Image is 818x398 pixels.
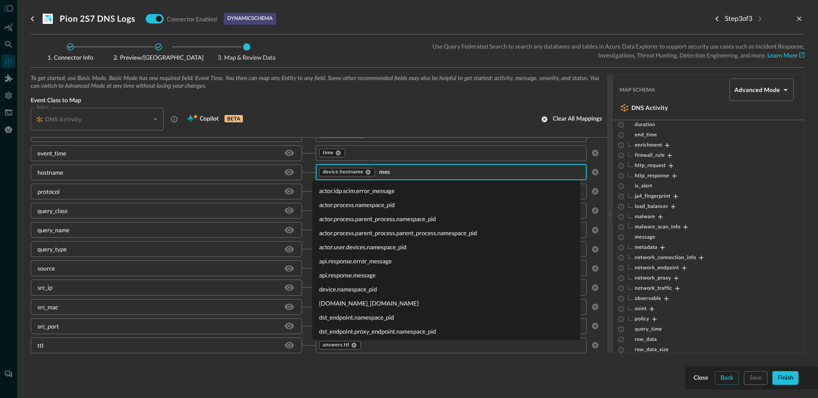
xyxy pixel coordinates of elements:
[282,300,296,314] button: Hide/Show source field
[669,171,680,181] button: Expand
[170,115,178,123] svg: DNS Activity events report DNS queries and answers as seen on the network.
[633,285,672,292] span: network_traffic
[647,304,657,314] button: Expand
[312,310,580,324] li: dst_endpoint.namespace_pid
[37,104,49,111] label: Select
[37,245,67,254] p: query_type
[282,281,296,294] button: Hide/Show source field
[710,12,724,26] button: Previous step
[635,346,668,353] span: raw_data_size
[633,173,669,179] span: http_response
[312,324,580,338] li: dst_endpoint.proxy_endpoint.namespace_pid
[633,265,679,271] span: network_endpoint
[282,204,296,217] button: Hide/Show source field
[312,296,580,310] li: [DOMAIN_NAME]_[DOMAIN_NAME]
[633,254,696,261] span: network_connection_info
[633,203,668,210] span: load_balancer
[590,263,600,274] button: clear selected values
[282,165,296,179] button: Hide/Show source field
[633,275,671,282] span: network_proxy
[37,206,68,215] p: query_class
[635,183,652,190] span: is_alert
[210,55,283,61] span: Map & Review Data
[45,115,82,124] h5: DNS Activity
[31,75,607,90] span: To get started, use Basic Mode. Basic Mode has one required field: Event Time. You then can map a...
[633,213,655,220] span: malware
[312,184,580,198] li: actor.idp.scim.error_message
[312,282,580,296] li: device.namespace_pid
[635,336,657,343] span: raw_data
[590,283,600,293] button: clear selected values
[590,244,600,254] button: clear selected values
[319,341,361,349] div: answers.ttl
[37,168,63,177] p: hostname
[590,186,600,196] button: clear selected values
[633,162,666,169] span: http_request
[767,53,804,59] a: Learn More
[668,202,678,212] button: Expand
[794,14,804,24] button: close-drawer
[655,212,665,222] button: Expand
[649,314,660,324] button: Expand
[312,212,580,226] li: actor.process.parent_process.namespace_pid
[778,373,793,384] div: Finish
[590,302,600,312] button: clear selected values
[671,191,681,202] button: Expand
[635,326,662,333] span: query_time
[590,225,600,235] button: clear selected values
[633,152,665,159] span: firewall_rule
[590,321,600,331] button: clear selected values
[282,319,296,333] button: Hide/Show source field
[37,322,59,331] p: src_port
[657,242,668,253] button: Expand
[43,14,53,24] svg: Azure Data Explorer
[181,112,248,126] button: CopilotBETA
[323,150,334,156] span: time
[679,263,689,273] button: Expand
[225,115,243,122] p: BETA
[312,268,580,282] li: api.response.message
[635,234,655,241] span: message
[633,142,662,149] span: enrichment
[26,12,39,26] button: go back
[633,295,661,302] span: observable
[590,148,600,158] button: clear selected values
[671,273,681,283] button: Expand
[37,264,55,273] p: source
[720,373,733,384] div: Back
[666,161,676,171] button: Expand
[31,97,607,104] span: Event Class to Map
[590,205,600,216] button: clear selected values
[37,225,69,234] p: query_name
[590,167,600,177] button: clear selected values
[282,338,296,352] button: Hide/Show source field
[633,193,671,200] span: ja4_fingerprint
[694,373,708,384] div: Close
[418,42,804,61] p: Use Query Federated Search to search any databases and tables in Azure Data Explorer to support s...
[282,223,296,237] button: Hide/Show source field
[312,254,580,268] li: api.response.error_message
[282,185,296,198] button: Hide/Show source field
[635,121,655,128] span: duration
[323,169,363,176] span: device.hostname
[37,149,66,158] p: event_time
[633,244,657,251] span: metadata
[672,283,683,294] button: Expand
[734,86,780,94] h5: Advanced Mode
[553,114,602,124] div: Clear all mappings
[319,168,375,176] div: device.hostname
[635,132,657,138] span: end_time
[661,294,671,304] button: Expand
[37,283,52,292] p: src_ip
[37,303,58,311] p: src_mac
[282,242,296,256] button: Hide/Show source field
[319,149,345,157] div: time
[282,262,296,275] button: Hide/Show source field
[312,226,580,240] li: actor.process.parent_process.parent_process.namespace_pid
[34,55,107,61] span: Connector Info
[60,14,135,24] h3: Pion 2S7 DNS Logs
[680,222,691,232] button: Expand
[282,146,296,160] button: Hide/Show source field
[536,112,607,126] button: Clear all mappings
[199,114,219,124] span: Copilot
